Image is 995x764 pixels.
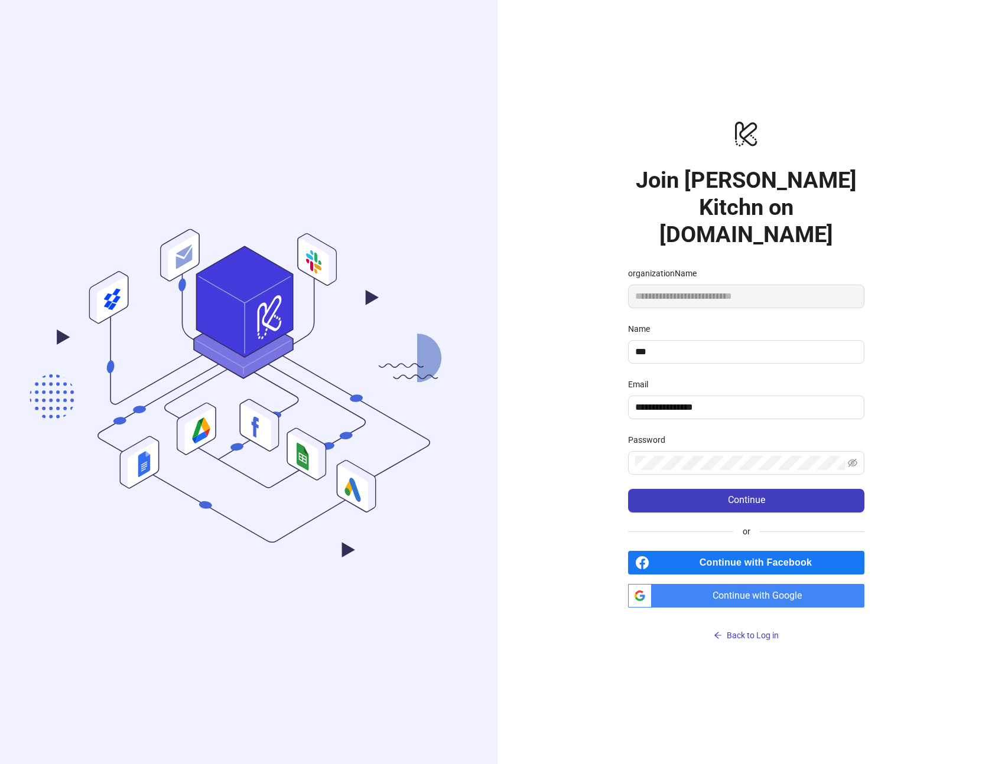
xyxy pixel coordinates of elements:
span: Continue [728,495,765,505]
input: organizationName [628,285,864,308]
span: Continue with Facebook [654,551,864,574]
button: Back to Log in [628,626,864,645]
input: Name [635,345,855,359]
a: Back to Log in [628,608,864,645]
label: organizationName [628,267,704,280]
span: eye-invisible [848,458,857,468]
span: or [733,525,760,538]
span: arrow-left [714,631,722,639]
h1: Join [PERSON_NAME] Kitchn on [DOMAIN_NAME] [628,166,864,248]
input: Email [635,400,855,414]
label: Email [628,378,656,391]
a: Continue with Facebook [628,551,864,574]
span: Back to Log in [727,631,779,640]
span: Continue with Google [656,584,864,608]
button: Continue [628,489,864,512]
a: Continue with Google [628,584,864,608]
label: Password [628,433,673,446]
input: Password [635,456,846,470]
label: Name [628,322,658,335]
